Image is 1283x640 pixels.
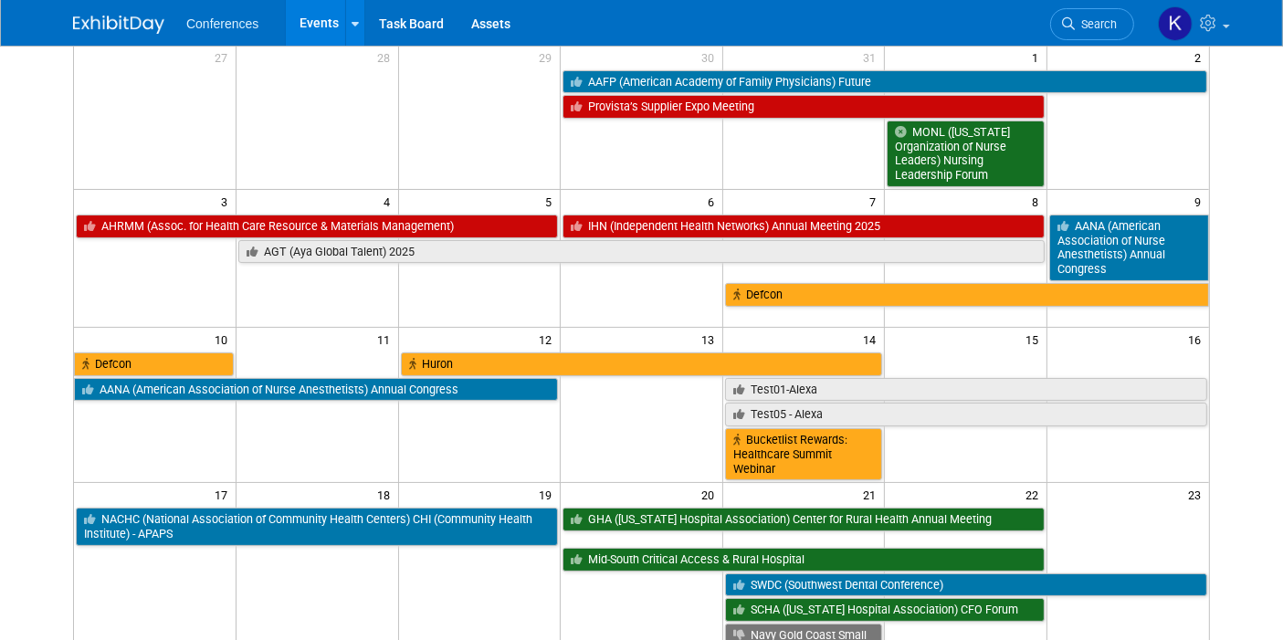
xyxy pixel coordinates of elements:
[1030,190,1046,213] span: 8
[537,46,560,68] span: 29
[1186,483,1209,506] span: 23
[1050,8,1134,40] a: Search
[725,573,1207,597] a: SWDC (Southwest Dental Conference)
[375,483,398,506] span: 18
[76,508,558,545] a: NACHC (National Association of Community Health Centers) CHI (Community Health Institute) - APAPS
[563,548,1045,572] a: Mid-South Critical Access & Rural Hospital
[74,352,234,376] a: Defcon
[1158,6,1193,41] img: Kelly Parker
[887,121,1045,187] a: MONL ([US_STATE] Organization of Nurse Leaders) Nursing Leadership Forum
[401,352,883,376] a: Huron
[375,328,398,351] span: 11
[1193,190,1209,213] span: 9
[76,215,558,238] a: AHRMM (Assoc. for Health Care Resource & Materials Management)
[1186,328,1209,351] span: 16
[219,190,236,213] span: 3
[1024,328,1046,351] span: 15
[238,240,1045,264] a: AGT (Aya Global Talent) 2025
[699,483,722,506] span: 20
[1030,46,1046,68] span: 1
[213,46,236,68] span: 27
[861,328,884,351] span: 14
[213,483,236,506] span: 17
[725,428,883,480] a: Bucketlist Rewards: Healthcare Summit Webinar
[537,328,560,351] span: 12
[563,70,1207,94] a: AAFP (American Academy of Family Physicians) Future
[74,378,558,402] a: AANA (American Association of Nurse Anesthetists) Annual Congress
[213,328,236,351] span: 10
[861,483,884,506] span: 21
[186,16,258,31] span: Conferences
[725,598,1045,622] a: SCHA ([US_STATE] Hospital Association) CFO Forum
[375,46,398,68] span: 28
[699,328,722,351] span: 13
[861,46,884,68] span: 31
[382,190,398,213] span: 4
[563,95,1045,119] a: Provista’s Supplier Expo Meeting
[1049,215,1209,281] a: AANA (American Association of Nurse Anesthetists) Annual Congress
[1075,17,1117,31] span: Search
[725,403,1207,426] a: Test05 - Alexa
[1024,483,1046,506] span: 22
[725,378,1207,402] a: Test01-Alexa
[543,190,560,213] span: 5
[1193,46,1209,68] span: 2
[73,16,164,34] img: ExhibitDay
[537,483,560,506] span: 19
[706,190,722,213] span: 6
[725,283,1209,307] a: Defcon
[868,190,884,213] span: 7
[563,215,1045,238] a: IHN (Independent Health Networks) Annual Meeting 2025
[699,46,722,68] span: 30
[563,508,1045,531] a: GHA ([US_STATE] Hospital Association) Center for Rural Health Annual Meeting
